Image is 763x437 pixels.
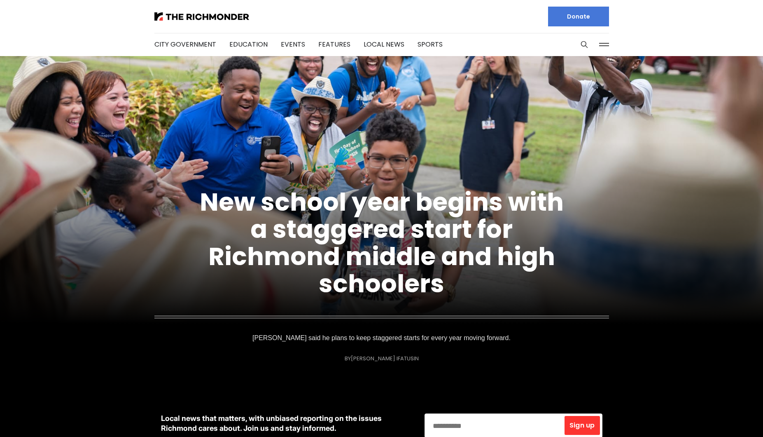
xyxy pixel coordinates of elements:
[154,12,249,21] img: The Richmonder
[281,40,305,49] a: Events
[161,414,411,433] p: Local news that matters, with unbiased reporting on the issues Richmond cares about. Join us and ...
[418,40,443,49] a: Sports
[229,40,268,49] a: Education
[569,422,595,429] span: Sign up
[364,40,404,49] a: Local News
[565,416,600,435] button: Sign up
[200,185,564,301] a: New school year begins with a staggered start for Richmond middle and high schoolers
[345,355,419,362] div: By
[578,38,590,51] button: Search this site
[318,40,350,49] a: Features
[548,7,609,26] a: Donate
[351,355,419,362] a: [PERSON_NAME] Ifatusin
[693,397,763,437] iframe: portal-trigger
[154,40,216,49] a: City Government
[252,332,511,344] p: [PERSON_NAME] said he plans to keep staggered starts for every year moving forward.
